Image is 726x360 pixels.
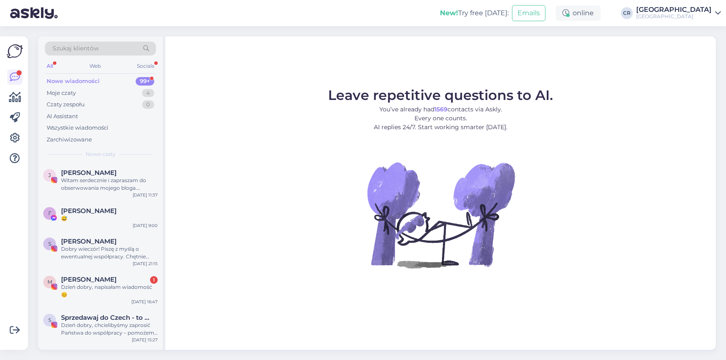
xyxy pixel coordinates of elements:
[131,299,158,305] div: [DATE] 16:47
[636,13,712,20] div: [GEOGRAPHIC_DATA]
[47,279,52,285] span: M
[621,7,633,19] div: CR
[142,100,154,109] div: 0
[48,241,51,247] span: S
[86,150,116,158] span: Nowe czaty
[434,105,448,113] b: 1569
[61,321,158,337] div: Dzień dobry, chcielibyśmy zaprosić Państwa do współpracy – pomożemy dotrzeć do czeskich i [DEMOGR...
[328,105,553,132] p: You’ve already had contacts via Askly. Every one counts. AI replies 24/7. Start working smarter [...
[48,172,51,178] span: J
[636,6,721,20] a: [GEOGRAPHIC_DATA][GEOGRAPHIC_DATA]
[48,317,51,323] span: S
[328,87,553,103] span: Leave repetitive questions to AI.
[53,44,99,53] span: Szukaj klientów
[47,136,92,144] div: Zarchiwizowane
[47,124,108,132] div: Wszystkie wiadomości
[61,177,158,192] div: Witam serdecznie i zapraszam do obserwowania mojego bloga. Obecnie posiadam ponad 22 tys. followe...
[61,276,117,283] span: Monika Kowalewska
[61,207,117,215] span: Галина Попова
[61,314,149,321] span: Sprzedawaj do Czech - to proste!
[440,9,458,17] b: New!
[48,210,51,216] span: Г
[47,89,76,97] div: Moje czaty
[556,6,601,21] div: online
[135,61,156,72] div: Socials
[133,192,158,198] div: [DATE] 11:37
[133,260,158,267] div: [DATE] 21:15
[512,5,545,21] button: Emails
[61,283,158,299] div: Dzień dobry, napisałam wiadomość 😊
[61,169,117,177] span: Joanna Wesołek
[132,337,158,343] div: [DATE] 15:27
[61,215,158,222] div: 😅
[364,138,517,291] img: No Chat active
[88,61,103,72] div: Web
[47,77,100,86] div: Nowe wiadomości
[133,222,158,229] div: [DATE] 9:00
[7,43,23,59] img: Askly Logo
[61,245,158,260] div: Dobry wieczór! Piszę z myślą o ewentualnej współpracy. Chętnie przygotuję materiały w ramach poby...
[47,100,85,109] div: Czaty zespołu
[150,276,158,284] div: 1
[45,61,55,72] div: All
[47,112,78,121] div: AI Assistant
[440,8,509,18] div: Try free [DATE]:
[136,77,154,86] div: 99+
[61,238,117,245] span: Sylwia Tomczak
[636,6,712,13] div: [GEOGRAPHIC_DATA]
[142,89,154,97] div: 4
